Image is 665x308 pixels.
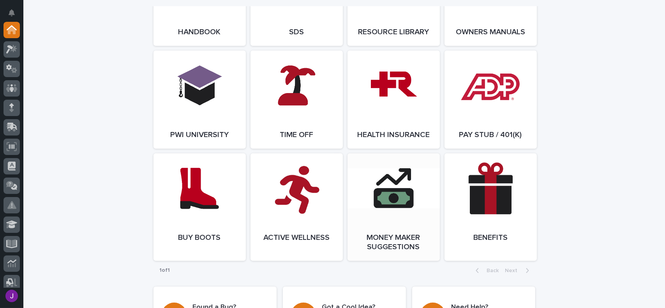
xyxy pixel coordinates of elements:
[4,288,20,304] button: users-avatar
[250,153,343,261] a: Active Wellness
[153,51,246,149] a: PWI University
[502,267,535,274] button: Next
[445,51,537,149] a: Pay Stub / 401(k)
[4,5,20,21] button: Notifications
[10,9,20,22] div: Notifications
[153,261,176,280] p: 1 of 1
[482,268,499,273] span: Back
[153,153,246,261] a: Buy Boots
[469,267,502,274] button: Back
[347,51,440,149] a: Health Insurance
[505,268,522,273] span: Next
[347,153,440,261] a: Money Maker Suggestions
[445,153,537,261] a: Benefits
[250,51,343,149] a: Time Off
